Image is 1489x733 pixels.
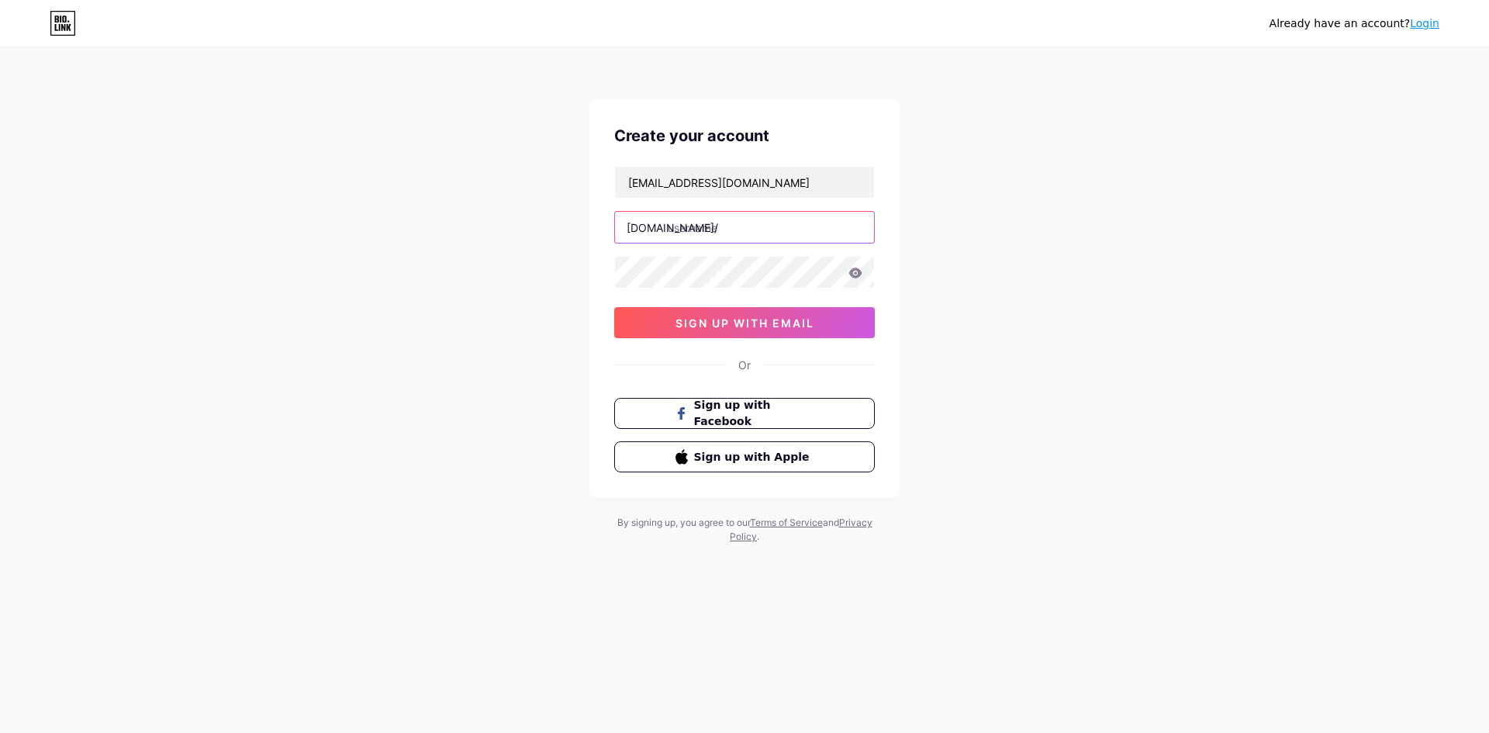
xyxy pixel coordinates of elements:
span: sign up with email [675,316,814,330]
span: Sign up with Facebook [694,397,814,430]
button: Sign up with Apple [614,441,875,472]
button: Sign up with Facebook [614,398,875,429]
div: By signing up, you agree to our and . [613,516,876,544]
div: Create your account [614,124,875,147]
button: sign up with email [614,307,875,338]
span: Sign up with Apple [694,449,814,465]
div: Or [738,357,751,373]
div: [DOMAIN_NAME]/ [627,220,718,236]
a: Login [1410,17,1439,29]
input: Email [615,167,874,198]
input: username [615,212,874,243]
div: Already have an account? [1270,16,1439,32]
a: Terms of Service [750,517,823,528]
